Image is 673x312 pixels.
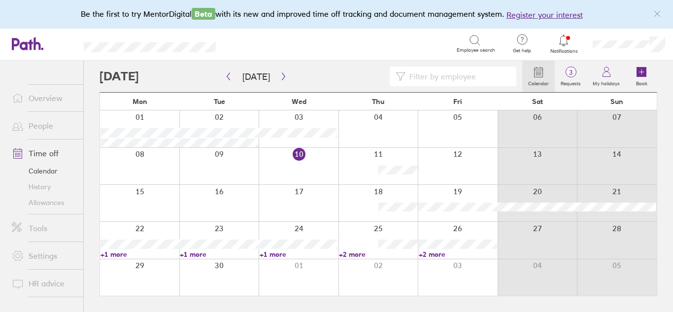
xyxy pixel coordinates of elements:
a: Calendar [4,163,83,179]
label: Calendar [522,78,555,87]
span: Employee search [457,47,495,53]
button: Register your interest [506,9,583,21]
span: 3 [555,69,587,76]
span: Beta [192,8,215,20]
a: Allowances [4,195,83,210]
div: Search [242,39,268,48]
span: Wed [292,98,306,105]
a: +2 more [419,250,497,259]
a: Time off [4,143,83,163]
span: Notifications [548,48,580,54]
input: Filter by employee [405,67,510,86]
span: Sun [610,98,623,105]
a: Overview [4,88,83,108]
label: Requests [555,78,587,87]
a: Settings [4,246,83,266]
span: Tue [214,98,225,105]
a: HR advice [4,274,83,293]
span: Get help [506,48,538,54]
div: Be the first to try MentorDigital with its new and improved time off tracking and document manage... [81,8,593,21]
a: Notifications [548,34,580,54]
a: History [4,179,83,195]
label: My holidays [587,78,626,87]
a: My holidays [587,61,626,92]
a: +1 more [180,250,258,259]
a: People [4,116,83,136]
a: +2 more [339,250,417,259]
label: Book [630,78,653,87]
a: Book [626,61,657,92]
span: Thu [372,98,384,105]
a: 3Requests [555,61,587,92]
span: Fri [453,98,462,105]
a: +1 more [101,250,179,259]
span: Mon [133,98,147,105]
a: +1 more [260,250,338,259]
button: [DATE] [235,69,278,85]
span: Sat [532,98,543,105]
a: Calendar [522,61,555,92]
a: Tools [4,218,83,238]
